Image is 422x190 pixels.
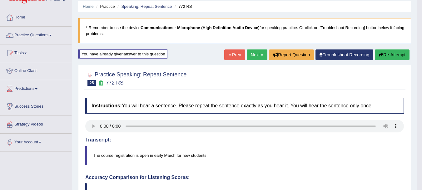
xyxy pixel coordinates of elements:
[85,175,404,180] h4: Accuracy Comparison for Listening Scores:
[83,4,94,9] a: Home
[375,49,410,60] button: Re-Attempt
[85,137,404,143] h4: Transcript:
[0,98,72,114] a: Success Stories
[141,25,260,30] b: Communications - Microphone (High Definition Audio Device)
[0,134,72,149] a: Your Account
[0,9,72,24] a: Home
[173,3,192,9] li: 772 RS
[95,3,115,9] li: Practice
[85,98,404,114] h4: You will hear a sentence. Please repeat the sentence exactly as you hear it. You will hear the se...
[85,70,186,86] h2: Practice Speaking: Repeat Sentence
[0,116,72,131] a: Strategy Videos
[0,80,72,96] a: Predictions
[78,18,411,43] blockquote: * Remember to use the device for speaking practice. Or click on [Troubleshoot Recording] button b...
[121,4,172,9] a: Speaking: Repeat Sentence
[85,146,404,165] blockquote: The course registration is open in early March for new students.
[224,49,245,60] a: « Prev
[92,103,122,108] b: Instructions:
[0,62,72,78] a: Online Class
[106,80,124,86] small: 772 RS
[78,49,167,59] div: You have already given answer to this question
[0,27,72,42] a: Practice Questions
[97,80,104,86] small: Exam occurring question
[247,49,267,60] a: Next »
[87,80,96,86] span: 25
[269,49,314,60] button: Report Question
[315,49,373,60] a: Troubleshoot Recording
[0,44,72,60] a: Tests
